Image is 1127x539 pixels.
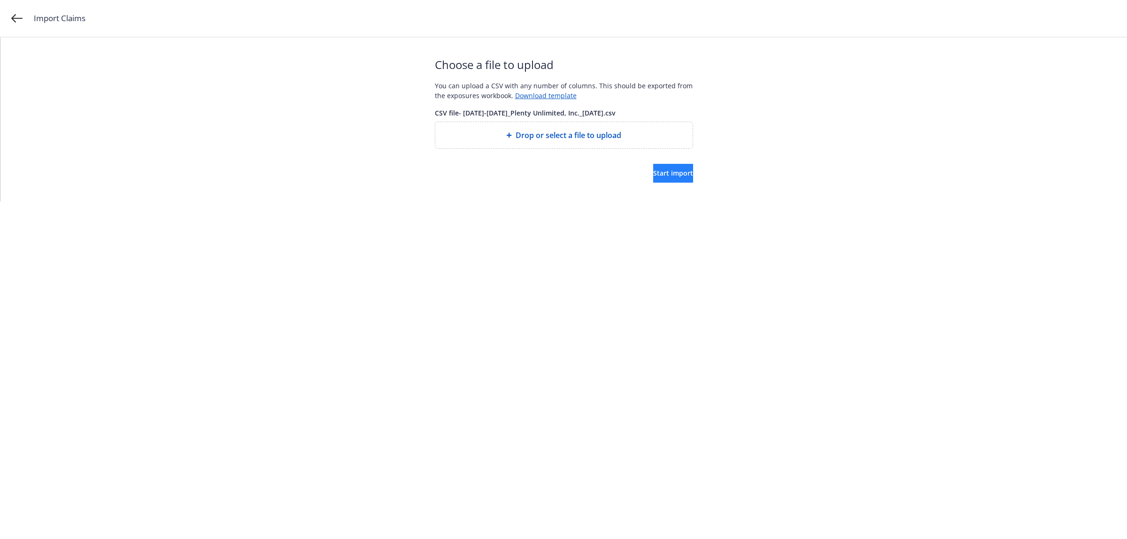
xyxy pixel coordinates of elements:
div: You can upload a CSV with any number of columns. This should be exported from the exposures workb... [435,81,693,100]
div: Drop or select a file to upload [435,122,693,149]
span: Start import [653,169,693,177]
a: Download template [515,91,577,100]
span: Import Claims [34,12,85,24]
span: CSV file - [DATE]-[DATE]_Plenty Unlimited, Inc._[DATE].csv [435,108,693,118]
button: Start import [653,164,693,183]
span: Choose a file to upload [435,56,693,73]
span: Drop or select a file to upload [516,130,621,141]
